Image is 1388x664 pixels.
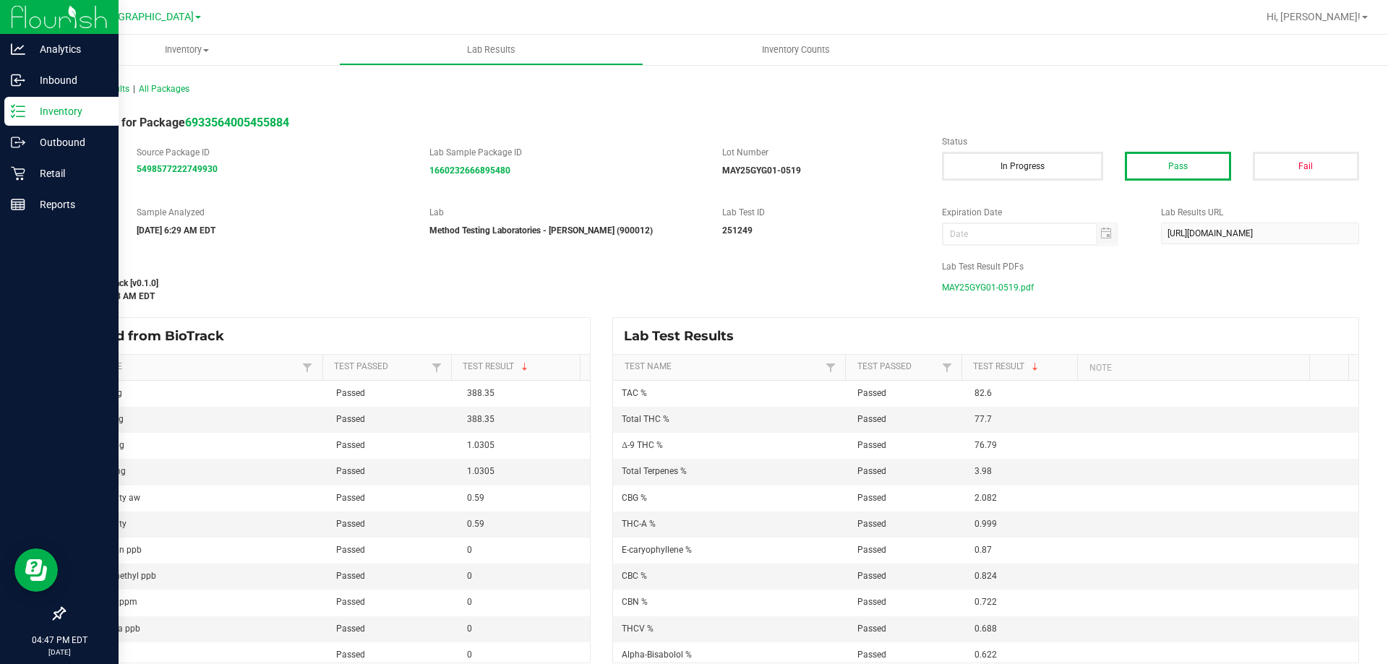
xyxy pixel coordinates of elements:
[429,165,510,176] a: 1660232666895480
[429,206,701,219] label: Lab
[133,84,135,94] span: |
[339,35,643,65] a: Lab Results
[25,72,112,89] p: Inbound
[622,414,669,424] span: Total THC %
[185,116,289,129] a: 6933564005455884
[336,388,365,398] span: Passed
[336,493,365,503] span: Passed
[622,519,656,529] span: THC-A %
[1253,152,1359,181] button: Fail
[467,650,472,660] span: 0
[857,414,886,424] span: Passed
[95,11,194,23] span: [GEOGRAPHIC_DATA]
[11,104,25,118] inline-svg: Inventory
[11,135,25,150] inline-svg: Outbound
[467,388,494,398] span: 388.35
[429,146,701,159] label: Lab Sample Package ID
[137,146,408,159] label: Source Package ID
[722,225,753,236] strong: 251249
[974,571,997,581] span: 0.824
[467,571,472,581] span: 0
[463,361,575,373] a: Test ResultSortable
[467,545,472,555] span: 0
[334,361,428,373] a: Test PassedSortable
[622,545,692,555] span: E-caryophyllene %
[974,650,997,660] span: 0.622
[1161,206,1359,219] label: Lab Results URL
[75,328,235,344] span: Synced from BioTrack
[467,519,484,529] span: 0.59
[447,43,535,56] span: Lab Results
[857,650,886,660] span: Passed
[11,73,25,87] inline-svg: Inbound
[622,466,687,476] span: Total Terpenes %
[857,493,886,503] span: Passed
[25,196,112,213] p: Reports
[857,519,886,529] span: Passed
[1029,361,1041,373] span: Sortable
[336,545,365,555] span: Passed
[722,206,920,219] label: Lab Test ID
[336,440,365,450] span: Passed
[336,624,365,634] span: Passed
[35,43,339,56] span: Inventory
[942,152,1103,181] button: In Progress
[467,414,494,424] span: 388.35
[336,571,365,581] span: Passed
[25,165,112,182] p: Retail
[622,388,647,398] span: TAC %
[336,519,365,529] span: Passed
[64,260,920,273] label: Last Modified
[942,135,1359,148] label: Status
[7,647,112,657] p: [DATE]
[336,650,365,660] span: Passed
[1077,355,1309,381] th: Note
[11,197,25,212] inline-svg: Reports
[974,597,997,607] span: 0.722
[643,35,948,65] a: Inventory Counts
[137,164,218,174] a: 5498577222749930
[974,414,992,424] span: 77.7
[11,42,25,56] inline-svg: Analytics
[137,206,408,219] label: Sample Analyzed
[1125,152,1231,181] button: Pass
[624,328,745,344] span: Lab Test Results
[64,116,289,129] span: Lab Result for Package
[467,493,484,503] span: 0.59
[137,225,215,236] strong: [DATE] 6:29 AM EDT
[336,414,365,424] span: Passed
[429,225,653,236] strong: Method Testing Laboratories - [PERSON_NAME] (900012)
[857,388,886,398] span: Passed
[299,358,316,376] a: Filter
[75,361,299,373] a: Test NameSortable
[857,571,886,581] span: Passed
[857,597,886,607] span: Passed
[974,388,992,398] span: 82.6
[974,493,997,503] span: 2.082
[938,358,956,376] a: Filter
[974,466,992,476] span: 3.98
[14,548,58,592] iframe: Resource center
[428,358,445,376] a: Filter
[857,624,886,634] span: Passed
[519,361,531,373] span: Sortable
[822,358,839,376] a: Filter
[942,206,1140,219] label: Expiration Date
[857,466,886,476] span: Passed
[722,146,920,159] label: Lot Number
[622,440,663,450] span: Δ-9 THC %
[7,634,112,647] p: 04:47 PM EDT
[722,165,801,176] strong: MAY25GYG01-0519
[1267,11,1361,22] span: Hi, [PERSON_NAME]!
[336,597,365,607] span: Passed
[467,466,494,476] span: 1.0305
[35,35,339,65] a: Inventory
[974,545,992,555] span: 0.87
[857,545,886,555] span: Passed
[622,624,654,634] span: THCV %
[974,624,997,634] span: 0.688
[974,440,997,450] span: 76.79
[467,440,494,450] span: 1.0305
